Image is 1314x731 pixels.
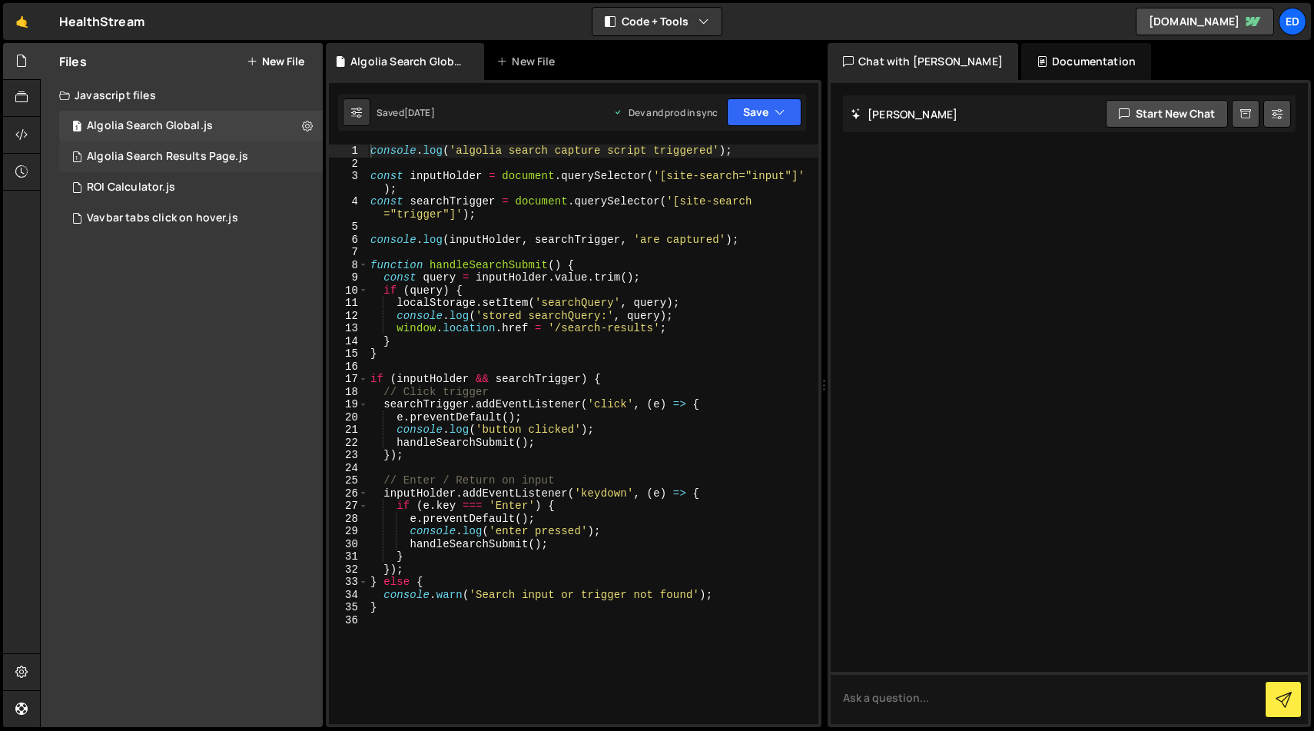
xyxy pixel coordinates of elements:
[59,12,144,31] div: HealthStream
[59,172,323,203] div: 16443/44537.js
[72,121,81,134] span: 1
[329,449,368,462] div: 23
[329,259,368,272] div: 8
[329,145,368,158] div: 1
[329,424,368,437] div: 21
[329,284,368,297] div: 10
[329,398,368,411] div: 19
[350,54,466,69] div: Algolia Search Global.js
[329,310,368,323] div: 12
[329,614,368,627] div: 36
[329,500,368,513] div: 27
[329,347,368,361] div: 15
[329,538,368,551] div: 30
[72,152,81,164] span: 1
[329,234,368,247] div: 6
[329,550,368,563] div: 31
[87,150,248,164] div: Algolia Search Results Page.js
[329,462,368,475] div: 24
[329,170,368,195] div: 3
[247,55,304,68] button: New File
[404,106,435,119] div: [DATE]
[329,361,368,374] div: 16
[1136,8,1274,35] a: [DOMAIN_NAME]
[329,297,368,310] div: 11
[41,80,323,111] div: Javascript files
[329,246,368,259] div: 7
[329,411,368,424] div: 20
[87,119,213,133] div: Algolia Search Global.js
[329,474,368,487] div: 25
[329,221,368,234] div: 5
[329,589,368,602] div: 34
[828,43,1018,80] div: Chat with [PERSON_NAME]
[3,3,41,40] a: 🤙
[329,335,368,348] div: 14
[329,322,368,335] div: 13
[329,563,368,576] div: 32
[329,437,368,450] div: 22
[329,195,368,221] div: 4
[329,525,368,538] div: 29
[59,53,87,70] h2: Files
[329,386,368,399] div: 18
[496,54,561,69] div: New File
[59,141,323,172] div: 16443/47157.js
[1021,43,1151,80] div: Documentation
[613,106,718,119] div: Dev and prod in sync
[87,181,175,194] div: ROI Calculator.js
[59,203,323,234] div: 16443/45414.js
[377,106,435,119] div: Saved
[87,211,238,225] div: Vavbar tabs click on hover.js
[727,98,801,126] button: Save
[329,576,368,589] div: 33
[329,601,368,614] div: 35
[1106,100,1228,128] button: Start new chat
[592,8,722,35] button: Code + Tools
[329,158,368,171] div: 2
[59,111,323,141] div: 16443/47156.js
[851,107,957,121] h2: [PERSON_NAME]
[329,487,368,500] div: 26
[329,513,368,526] div: 28
[329,271,368,284] div: 9
[1279,8,1306,35] a: Ed
[329,373,368,386] div: 17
